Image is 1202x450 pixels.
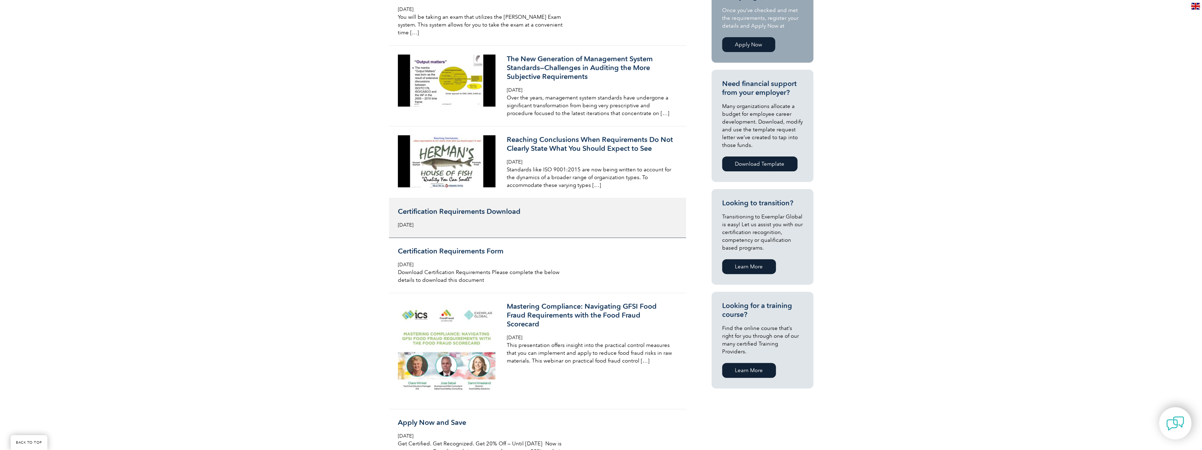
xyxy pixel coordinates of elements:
[389,238,686,293] a: Certification Requirements Form [DATE] Download Certification Requirements Please complete the be...
[722,259,776,274] a: Learn More
[722,324,803,355] p: Find the online course that’s right for you through one of our many certified Training Providers.
[398,302,496,400] img: Social-Post-Templates-1200-%C3%97-1200-px-3-300x300.jpg
[398,13,565,36] p: You will be taking an exam that utilizes the [PERSON_NAME] Exam system. This system allows for yo...
[398,262,413,268] span: [DATE]
[722,102,803,149] p: Many organizations allocate a budget for employee career development. Download, modify and use th...
[398,433,413,439] span: [DATE]
[398,207,565,216] h3: Certification Requirements Download
[398,222,413,228] span: [DATE]
[722,79,803,97] h3: Need financial support from your employer?
[11,435,47,450] a: BACK TO TOP
[1166,415,1184,432] img: contact-chat.png
[398,55,496,107] img: 679300877-900x480-1-300x160.jpg
[389,126,686,198] a: Reaching Conclusions When Requirements Do Not Clearly State What You Should Expect to See [DATE] ...
[722,363,776,378] a: Learn More
[1191,3,1200,10] img: en
[722,6,803,30] p: Once you’ve checked and met the requirements, register your details and Apply Now at
[722,37,775,52] a: Apply Now
[507,135,674,153] h3: Reaching Conclusions When Requirements Do Not Clearly State What You Should Expect to See
[507,94,674,117] p: Over the years, management system standards have undergone a significant transformation from bein...
[398,135,496,187] img: reaching-conclusions-when-requirements-do-not-1-900x480-1-300x160.jpg
[507,166,674,189] p: Standards like ISO 9001:2015 are now being written to account for the dynamics of a broader range...
[507,302,674,329] h3: Mastering Compliance: Navigating GFSI Food Fraud Requirements with the Food Fraud Scorecard
[507,335,522,341] span: [DATE]
[722,156,797,171] a: Download Template
[507,87,522,93] span: [DATE]
[507,159,522,165] span: [DATE]
[398,6,413,12] span: [DATE]
[398,418,565,427] h3: Apply Now and Save
[398,247,565,256] h3: Certification Requirements Form
[507,55,674,81] h3: The New Generation of Management System Standards—Challenges in Auditing the More Subjective Requ...
[398,268,565,284] p: Download Certification Requirements Please complete the below details to download this document
[389,198,686,238] a: Certification Requirements Download [DATE]
[507,341,674,365] p: This presentation offers insight into the practical control measures that you can implement and a...
[722,301,803,319] h3: Looking for a training course?
[389,293,686,409] a: Mastering Compliance: Navigating GFSI Food Fraud Requirements with the Food Fraud Scorecard [DATE...
[722,213,803,252] p: Transitioning to Exemplar Global is easy! Let us assist you with our certification recognition, c...
[389,46,686,126] a: The New Generation of Management System Standards—Challenges in Auditing the More Subjective Requ...
[722,199,803,207] h3: Looking to transition?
